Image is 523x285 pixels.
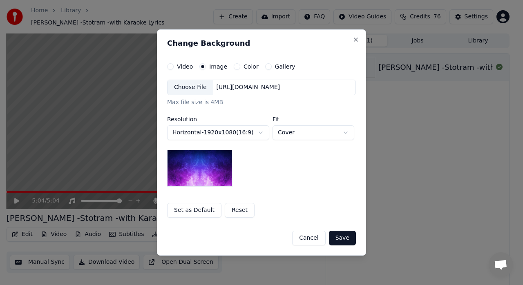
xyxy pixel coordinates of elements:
div: [URL][DOMAIN_NAME] [213,83,284,91]
button: Set as Default [167,203,221,218]
button: Reset [225,203,255,218]
label: Video [177,64,193,69]
button: Save [329,231,356,245]
label: Image [209,64,227,69]
h2: Change Background [167,40,356,47]
div: Choose File [168,80,213,95]
div: Max file size is 4MB [167,98,356,107]
label: Gallery [275,64,295,69]
button: Cancel [292,231,325,245]
label: Resolution [167,116,269,122]
label: Fit [273,116,354,122]
label: Color [244,64,259,69]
